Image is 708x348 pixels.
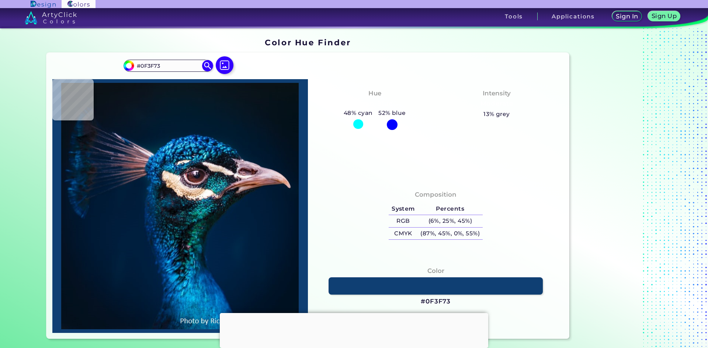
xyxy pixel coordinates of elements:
h4: Color [427,266,444,276]
h3: Cyan-Blue [354,99,396,108]
h4: Hue [368,88,381,99]
h5: (6%, 25%, 45%) [418,215,483,227]
h3: Moderate [477,99,516,108]
h1: Color Hue Finder [265,37,351,48]
h5: (87%, 45%, 0%, 55%) [418,228,483,240]
h5: CMYK [389,228,417,240]
a: Sign In [613,12,641,21]
img: icon picture [216,56,233,74]
iframe: Advertisement [220,313,488,346]
h5: Sign Up [653,13,676,19]
h4: Intensity [483,88,511,99]
a: Sign Up [649,12,679,21]
h5: Percents [418,203,483,215]
h5: 48% cyan [341,108,375,118]
h3: Tools [505,14,523,19]
iframe: Advertisement [572,35,664,342]
h5: Sign In [617,14,638,19]
h3: #0F3F73 [421,297,451,306]
img: logo_artyclick_colors_white.svg [25,11,77,24]
h5: System [389,203,417,215]
h5: RGB [389,215,417,227]
h5: 13% grey [483,109,510,119]
h5: 52% blue [375,108,409,118]
h3: Applications [552,14,595,19]
img: icon search [202,60,213,71]
input: type color.. [134,61,202,71]
h4: Composition [415,189,457,200]
img: ArtyClick Design logo [31,1,55,8]
img: img_pavlin.jpg [56,83,304,329]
